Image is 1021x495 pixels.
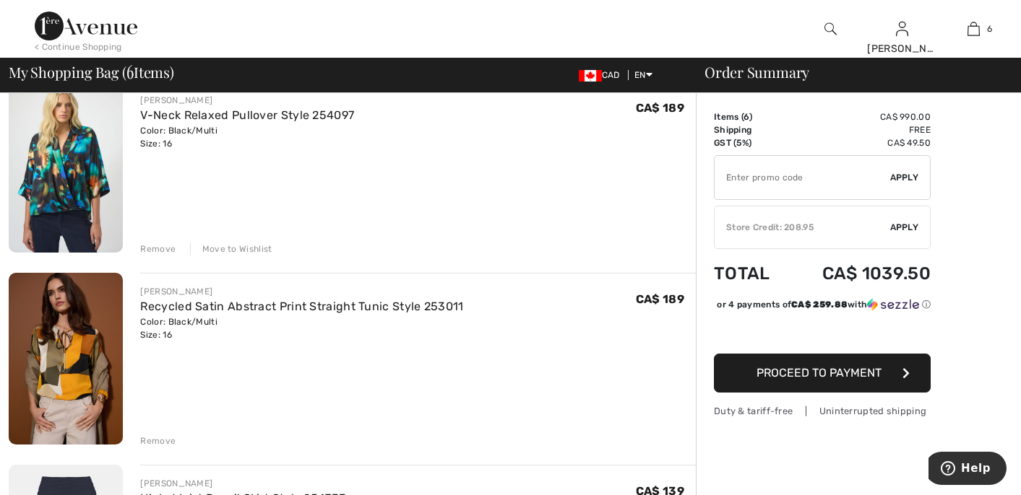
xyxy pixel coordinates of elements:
a: V-Neck Relaxed Pullover Style 254097 [140,108,354,122]
td: CA$ 1039.50 [788,249,931,298]
div: Duty & tariff-free | Uninterrupted shipping [714,404,931,418]
span: 6 [744,112,749,122]
input: Promo code [715,156,890,199]
span: 6 [126,61,134,80]
iframe: PayPal-paypal [714,316,931,349]
div: Color: Black/Multi Size: 16 [140,315,463,341]
div: or 4 payments ofCA$ 259.88withSezzle Click to learn more about Sezzle [714,298,931,316]
td: Total [714,249,788,298]
img: My Info [896,20,908,38]
img: search the website [824,20,837,38]
a: 6 [939,20,1009,38]
span: Proceed to Payment [757,366,882,380]
span: My Shopping Bag ( Items) [9,65,174,79]
div: Move to Wishlist [190,242,272,255]
div: [PERSON_NAME] [140,285,463,298]
td: GST (5%) [714,136,788,149]
img: 1ère Avenue [35,12,137,40]
span: Apply [890,171,919,184]
div: Order Summary [687,65,1012,79]
img: Recycled Satin Abstract Print Straight Tunic Style 253011 [9,273,123,444]
img: V-Neck Relaxed Pullover Style 254097 [9,82,123,253]
span: CAD [579,70,626,80]
a: Recycled Satin Abstract Print Straight Tunic Style 253011 [140,299,463,313]
div: [PERSON_NAME] [867,41,937,56]
td: Shipping [714,123,788,136]
button: Proceed to Payment [714,354,931,393]
iframe: Opens a widget where you can find more information [929,452,1007,488]
img: Canadian Dollar [579,70,602,82]
div: Remove [140,434,176,447]
div: or 4 payments of with [717,298,931,311]
div: Store Credit: 208.95 [715,221,890,234]
div: Remove [140,242,176,255]
td: Items ( ) [714,110,788,123]
div: [PERSON_NAME] [140,94,354,107]
span: CA$ 189 [636,101,684,115]
div: < Continue Shopping [35,40,122,53]
a: Sign In [896,22,908,35]
span: CA$ 259.88 [791,299,848,310]
td: CA$ 990.00 [788,110,931,123]
span: 6 [987,22,992,35]
img: Sezzle [867,298,919,311]
div: Color: Black/Multi Size: 16 [140,124,354,150]
img: My Bag [968,20,980,38]
span: EN [634,70,652,80]
span: Apply [890,221,919,234]
span: CA$ 189 [636,292,684,306]
td: Free [788,123,931,136]
div: [PERSON_NAME] [140,477,346,490]
td: CA$ 49.50 [788,136,931,149]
